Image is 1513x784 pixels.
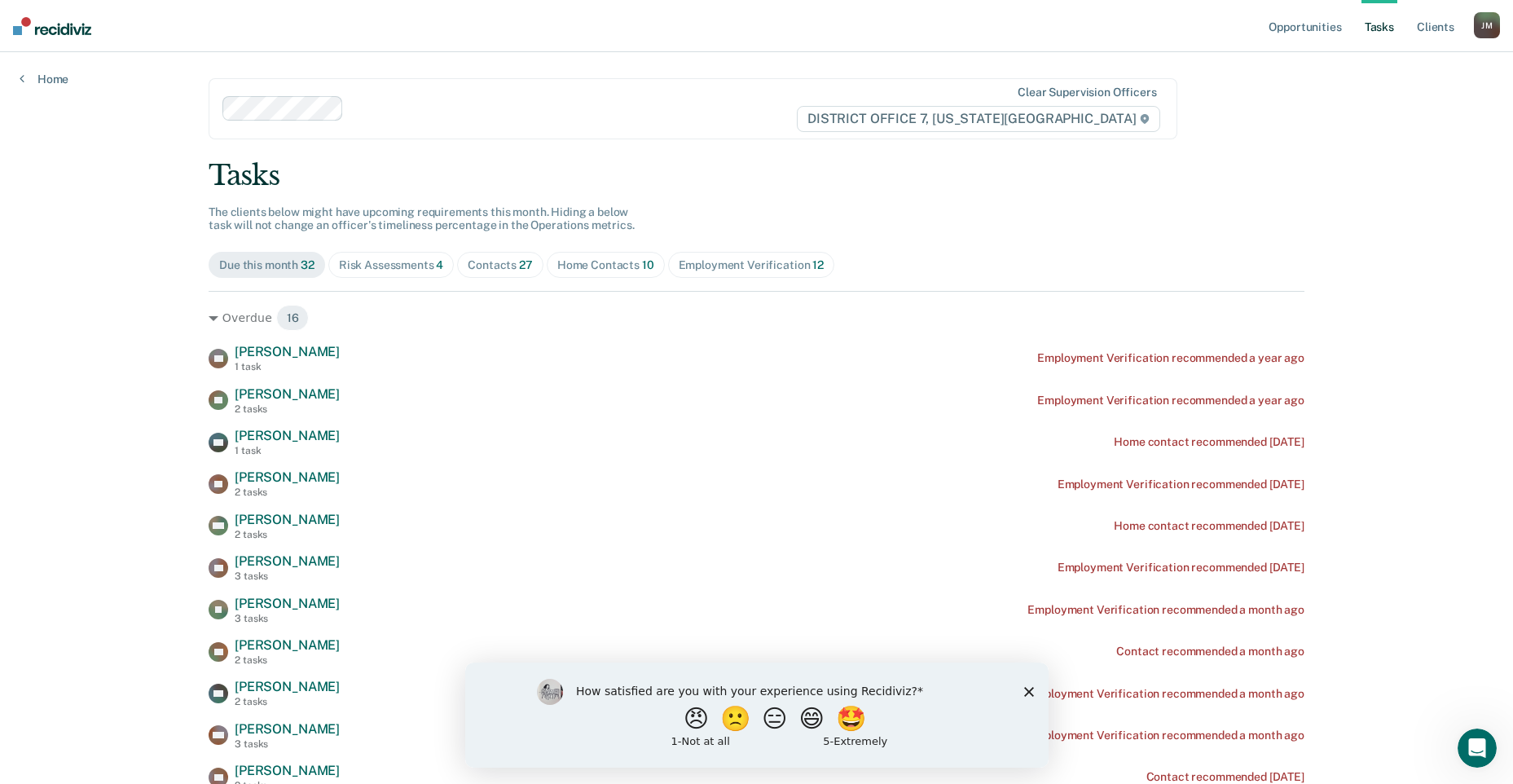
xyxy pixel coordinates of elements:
[235,696,340,707] div: 2 tasks
[339,258,444,272] div: Risk Assessments
[20,72,68,86] a: Home
[465,663,1049,768] iframe: Survey by Kim from Recidiviz
[235,679,340,694] span: [PERSON_NAME]
[235,529,340,540] div: 2 tasks
[235,553,340,569] span: [PERSON_NAME]
[1114,519,1304,533] div: Home contact recommended [DATE]
[235,403,340,415] div: 2 tasks
[235,570,340,582] div: 3 tasks
[235,469,340,485] span: [PERSON_NAME]
[235,637,340,653] span: [PERSON_NAME]
[235,654,340,666] div: 2 tasks
[1037,351,1304,365] div: Employment Verification recommended a year ago
[679,258,824,272] div: Employment Verification
[468,258,533,272] div: Contacts
[1027,687,1304,701] div: Employment Verification recommended a month ago
[519,258,533,271] span: 27
[235,386,340,402] span: [PERSON_NAME]
[1146,770,1304,784] div: Contact recommended [DATE]
[209,159,1304,192] div: Tasks
[301,258,314,271] span: 32
[1116,645,1304,658] div: Contact recommended a month ago
[235,738,340,750] div: 3 tasks
[1458,729,1497,768] iframe: Intercom live chat
[209,305,1304,331] div: Overdue 16
[276,305,310,331] span: 16
[209,205,635,232] span: The clients below might have upcoming requirements this month. Hiding a below task will not chang...
[235,487,340,498] div: 2 tasks
[235,721,340,737] span: [PERSON_NAME]
[235,445,340,456] div: 1 task
[1027,729,1304,742] div: Employment Verification recommended a month ago
[1018,86,1156,99] div: Clear supervision officers
[219,258,314,272] div: Due this month
[235,428,340,443] span: [PERSON_NAME]
[1037,394,1304,407] div: Employment Verification recommended a year ago
[1058,478,1304,491] div: Employment Verification recommended [DATE]
[1474,12,1500,38] button: JM
[235,344,340,359] span: [PERSON_NAME]
[1114,435,1304,449] div: Home contact recommended [DATE]
[642,258,654,271] span: 10
[235,361,340,372] div: 1 task
[235,512,340,527] span: [PERSON_NAME]
[436,258,443,271] span: 4
[235,613,340,624] div: 3 tasks
[1474,12,1500,38] div: J M
[797,106,1159,132] span: DISTRICT OFFICE 7, [US_STATE][GEOGRAPHIC_DATA]
[1027,603,1304,617] div: Employment Verification recommended a month ago
[235,596,340,611] span: [PERSON_NAME]
[812,258,824,271] span: 12
[1058,561,1304,575] div: Employment Verification recommended [DATE]
[557,258,654,272] div: Home Contacts
[13,17,91,35] img: Recidiviz
[235,763,340,778] span: [PERSON_NAME]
